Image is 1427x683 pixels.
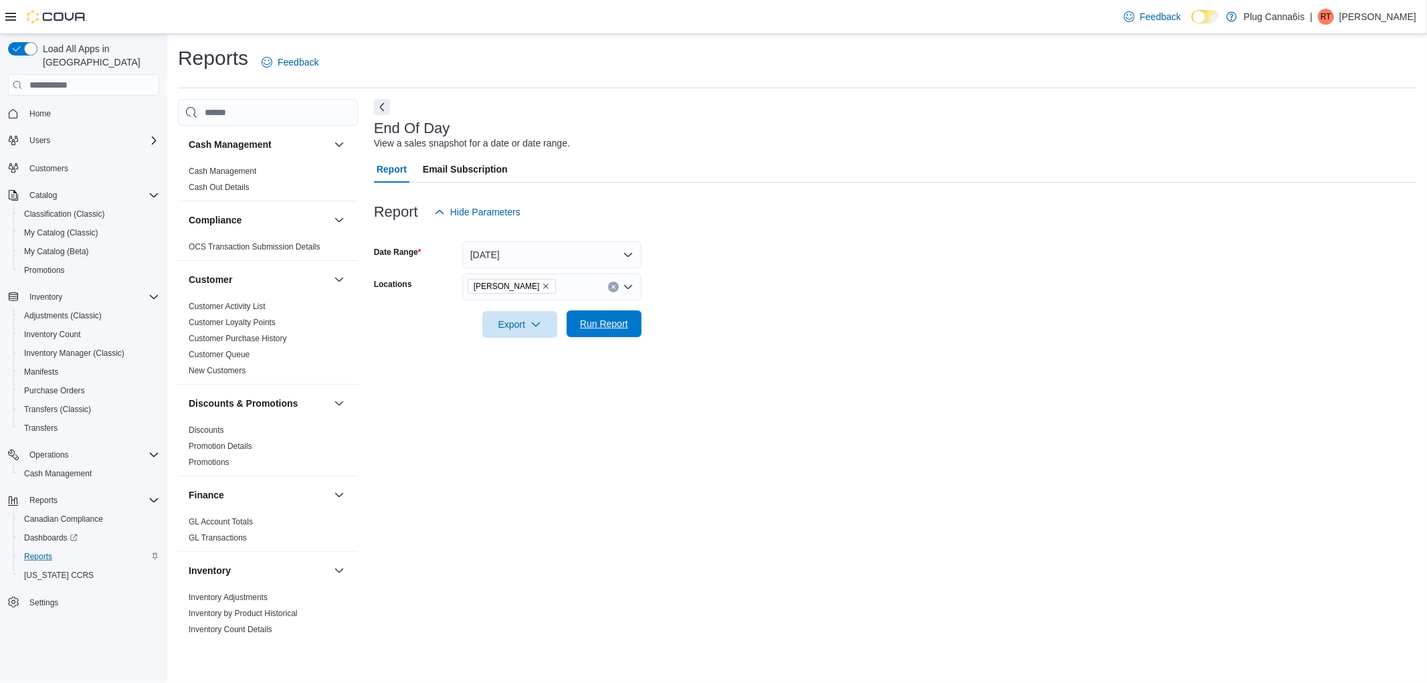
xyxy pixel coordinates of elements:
span: Transfers [19,420,159,436]
span: My Catalog (Beta) [24,246,89,257]
span: Inventory Adjustments [189,592,268,603]
span: New Customers [189,365,246,376]
span: Inventory [29,292,62,302]
button: Users [3,131,165,150]
a: Manifests [19,364,64,380]
div: View a sales snapshot for a date or date range. [374,136,570,151]
a: Customers [24,161,74,177]
button: My Catalog (Classic) [13,223,165,242]
a: Promotions [19,262,70,278]
nav: Complex example [8,98,159,647]
button: Clear input [608,282,619,292]
a: Reports [19,549,58,565]
span: Reports [24,551,52,562]
button: Finance [331,487,347,503]
span: Customer Activity List [189,301,266,312]
span: Inventory Manager (Classic) [24,348,124,359]
span: Manifests [19,364,159,380]
div: Randy Tay [1318,9,1334,25]
span: Reports [29,495,58,506]
button: Inventory [189,564,328,577]
a: Customer Activity List [189,302,266,311]
a: Inventory Manager (Classic) [19,345,130,361]
span: Customers [29,163,68,174]
span: Report [377,156,407,183]
a: Inventory Adjustments [189,593,268,602]
a: My Catalog (Beta) [19,243,94,260]
a: Transfers [19,420,63,436]
a: Customer Purchase History [189,334,287,343]
span: Feedback [278,56,318,69]
span: Hide Parameters [450,205,520,219]
button: Export [482,311,557,338]
span: Canadian Compliance [19,511,159,527]
span: GL Transactions [189,532,247,543]
span: Customer Loyalty Points [189,317,276,328]
a: Feedback [1119,3,1186,30]
h3: Report [374,204,418,220]
span: Feedback [1140,10,1181,23]
button: Inventory [3,288,165,306]
span: Cash Management [19,466,159,482]
span: My Catalog (Beta) [19,243,159,260]
button: Cash Management [13,464,165,483]
span: Promotions [24,265,65,276]
button: Transfers [13,419,165,437]
div: Finance [178,514,358,551]
button: Inventory Manager (Classic) [13,344,165,363]
h3: Compliance [189,213,242,227]
span: Classification (Classic) [24,209,105,219]
span: Dark Mode [1192,23,1192,24]
button: Transfers (Classic) [13,400,165,419]
span: Customer Purchase History [189,333,287,344]
button: Cash Management [189,138,328,151]
button: Reports [3,491,165,510]
a: Dashboards [19,530,83,546]
span: Cash Out Details [189,182,250,193]
span: Manifests [24,367,58,377]
a: Cash Out Details [189,183,250,192]
button: Catalog [24,187,62,203]
span: Purchase Orders [24,385,85,396]
button: Inventory [24,289,68,305]
a: Inventory Count [19,326,86,343]
a: Settings [24,595,64,611]
button: Reports [13,547,165,566]
span: Sheppard [468,279,557,294]
a: Adjustments (Classic) [19,308,107,324]
div: Cash Management [178,163,358,201]
a: My Catalog (Classic) [19,225,104,241]
button: Inventory [331,563,347,579]
span: My Catalog (Classic) [19,225,159,241]
h3: Cash Management [189,138,272,151]
span: Catalog [29,190,57,201]
button: Remove Sheppard from selection in this group [542,282,550,290]
span: Promotions [19,262,159,278]
a: Purchase Orders [19,383,90,399]
h3: Customer [189,273,232,286]
a: Customer Queue [189,350,250,359]
input: Dark Mode [1192,10,1220,24]
span: Inventory Count [19,326,159,343]
p: | [1310,9,1313,25]
span: Customers [24,159,159,176]
a: Customer Loyalty Points [189,318,276,327]
p: Plug Canna6is [1244,9,1305,25]
button: Compliance [189,213,328,227]
a: Canadian Compliance [19,511,108,527]
span: Discounts [189,425,224,435]
span: Transfers (Classic) [24,404,91,415]
button: Catalog [3,186,165,205]
a: Classification (Classic) [19,206,110,222]
span: Operations [24,447,159,463]
button: Settings [3,593,165,612]
a: Feedback [256,49,324,76]
button: Adjustments (Classic) [13,306,165,325]
span: [US_STATE] CCRS [24,570,94,581]
span: Transfers (Classic) [19,401,159,417]
a: Promotion Details [189,442,252,451]
h1: Reports [178,45,248,72]
span: Purchase Orders [19,383,159,399]
span: My Catalog (Classic) [24,227,98,238]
